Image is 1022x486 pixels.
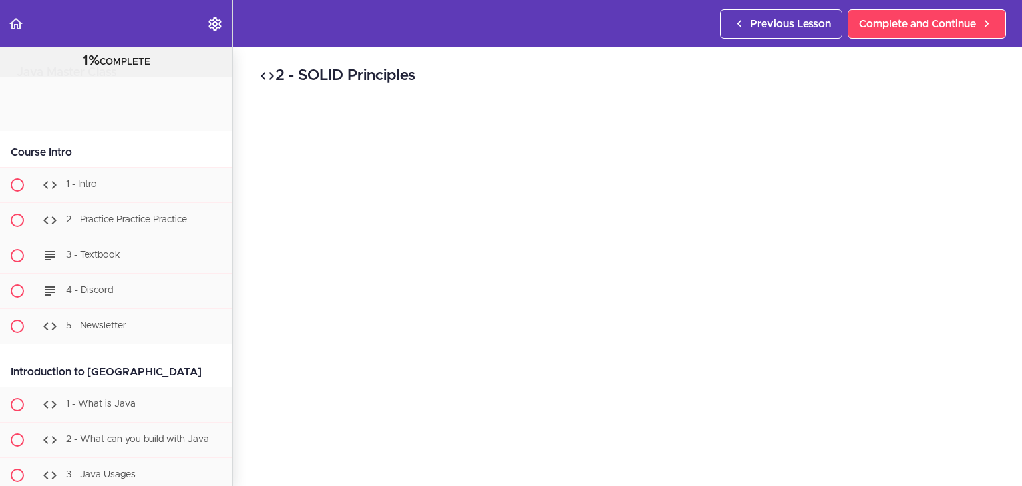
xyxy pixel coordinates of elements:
span: 4 - Discord [66,286,113,295]
span: 5 - Newsletter [66,321,126,330]
h2: 2 - SOLID Principles [259,65,995,87]
span: 2 - What can you build with Java [66,435,209,444]
span: Previous Lesson [750,16,831,32]
span: 1% [83,54,100,67]
span: 3 - Textbook [66,250,120,260]
svg: Back to course curriculum [8,16,24,32]
a: Previous Lesson [720,9,842,39]
span: 1 - What is Java [66,399,136,409]
svg: Settings Menu [207,16,223,32]
div: COMPLETE [17,53,216,70]
span: 2 - Practice Practice Practice [66,215,187,224]
span: Complete and Continue [859,16,976,32]
span: 1 - Intro [66,180,97,189]
a: Complete and Continue [848,9,1006,39]
span: 3 - Java Usages [66,470,136,479]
